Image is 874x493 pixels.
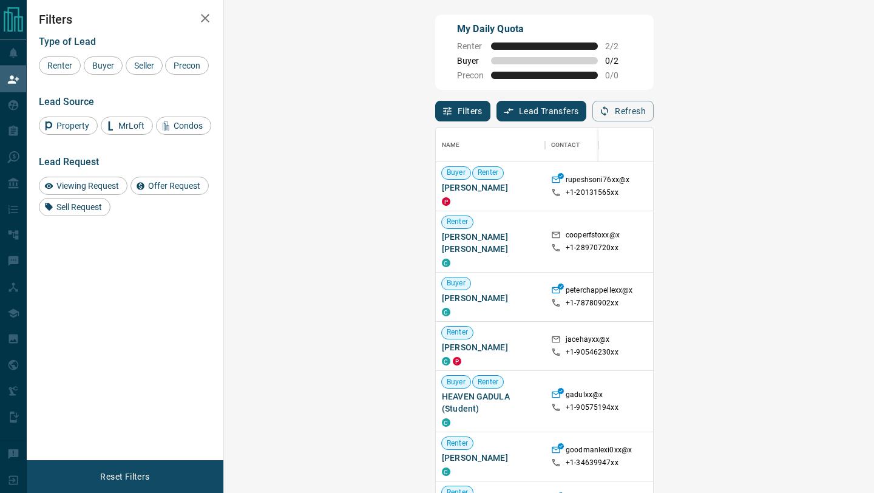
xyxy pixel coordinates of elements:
[442,357,450,365] div: condos.ca
[442,308,450,316] div: condos.ca
[130,61,158,70] span: Seller
[436,128,545,162] div: Name
[442,438,473,449] span: Renter
[169,61,205,70] span: Precon
[442,341,539,353] span: [PERSON_NAME]
[92,466,157,487] button: Reset Filters
[39,12,211,27] h2: Filters
[39,156,99,168] span: Lead Request
[457,41,484,51] span: Renter
[156,117,211,135] div: Condos
[442,259,450,267] div: condos.ca
[39,56,81,75] div: Renter
[566,445,632,458] p: goodmanlexi0xx@x
[457,56,484,66] span: Buyer
[39,96,94,107] span: Lead Source
[457,22,632,36] p: My Daily Quota
[39,36,96,47] span: Type of Lead
[39,177,127,195] div: Viewing Request
[114,121,149,131] span: MrLoft
[442,217,473,227] span: Renter
[169,121,207,131] span: Condos
[442,452,539,464] span: [PERSON_NAME]
[473,377,504,387] span: Renter
[566,285,632,298] p: peterchappellexx@x
[566,335,609,347] p: jacehayxx@x
[52,121,93,131] span: Property
[126,56,163,75] div: Seller
[442,467,450,476] div: condos.ca
[442,168,470,178] span: Buyer
[566,403,618,413] p: +1- 90575194xx
[592,101,654,121] button: Refresh
[84,56,123,75] div: Buyer
[39,117,98,135] div: Property
[566,390,603,403] p: gadulxx@x
[457,70,484,80] span: Precon
[39,198,110,216] div: Sell Request
[605,56,632,66] span: 0 / 2
[442,128,460,162] div: Name
[442,182,539,194] span: [PERSON_NAME]
[496,101,587,121] button: Lead Transfers
[605,70,632,80] span: 0 / 0
[43,61,76,70] span: Renter
[551,128,580,162] div: Contact
[442,377,470,387] span: Buyer
[605,41,632,51] span: 2 / 2
[52,202,106,212] span: Sell Request
[545,128,642,162] div: Contact
[566,175,629,188] p: rupeshsoni76xx@x
[442,278,470,288] span: Buyer
[130,177,209,195] div: Offer Request
[442,418,450,427] div: condos.ca
[442,390,539,415] span: HEAVEN GADULA (Student)
[566,347,618,358] p: +1- 90546230xx
[442,327,473,338] span: Renter
[442,231,539,255] span: [PERSON_NAME] [PERSON_NAME]
[566,243,618,253] p: +1- 28970720xx
[566,458,618,468] p: +1- 34639947xx
[144,181,205,191] span: Offer Request
[566,230,620,243] p: cooperfstoxx@x
[88,61,118,70] span: Buyer
[101,117,153,135] div: MrLoft
[435,101,490,121] button: Filters
[165,56,209,75] div: Precon
[453,357,461,365] div: property.ca
[442,292,539,304] span: [PERSON_NAME]
[473,168,504,178] span: Renter
[566,188,618,198] p: +1- 20131565xx
[442,197,450,206] div: property.ca
[52,181,123,191] span: Viewing Request
[566,298,618,308] p: +1- 78780902xx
